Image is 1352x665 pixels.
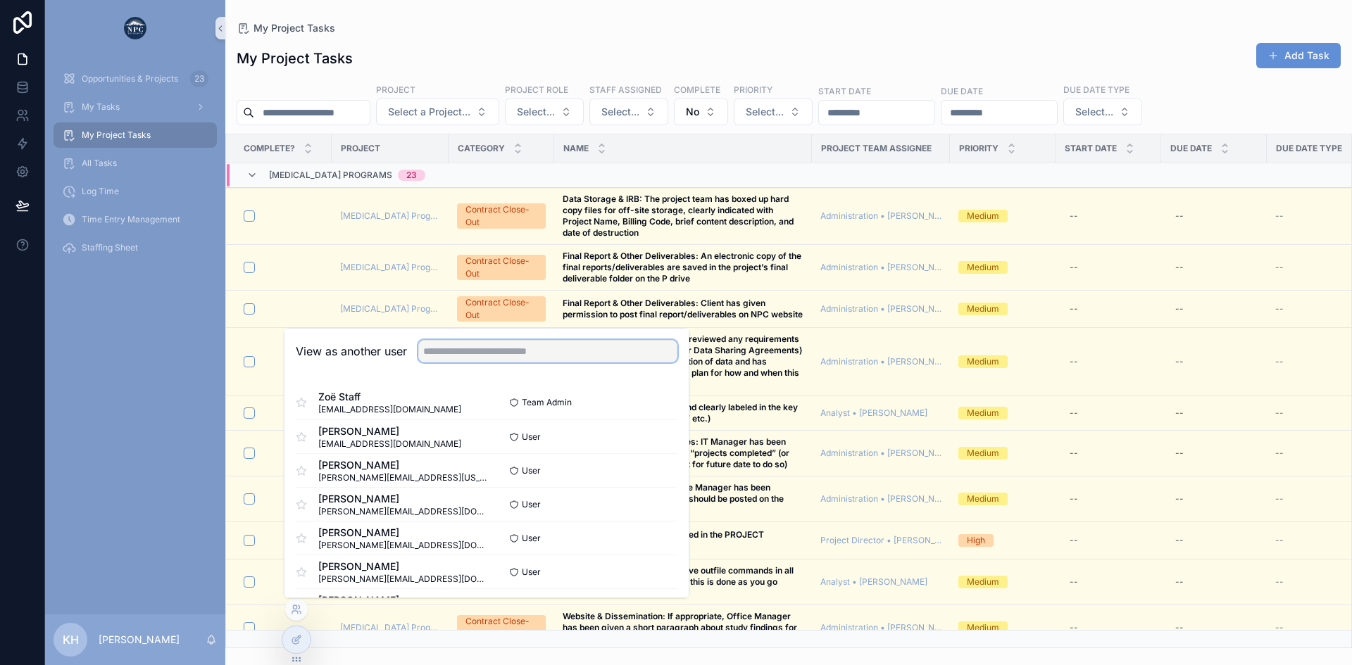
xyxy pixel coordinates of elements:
div: -- [1070,493,1078,505]
div: Medium [967,447,999,460]
a: -- [1170,616,1258,639]
div: -- [1070,622,1078,633]
a: Medium [958,261,1047,274]
span: My Tasks [82,101,120,113]
a: Administration • [PERSON_NAME] [820,262,941,273]
button: Select Button [734,99,813,125]
a: -- [1170,298,1258,320]
div: Medium [967,261,999,274]
span: [PERSON_NAME] [318,424,461,438]
div: -- [1175,210,1184,222]
a: Analyst • [PERSON_NAME] [820,407,941,419]
a: My Tasks [54,94,217,120]
span: [PERSON_NAME][EMAIL_ADDRESS][DOMAIN_NAME] [318,506,487,517]
span: -- [1275,407,1284,419]
a: -- [1064,205,1153,227]
span: Priority [959,143,999,154]
span: My Project Tasks [254,21,335,35]
span: User [522,431,541,443]
div: -- [1175,448,1184,459]
label: Staff Assigned [589,83,662,96]
a: Analyst • [PERSON_NAME] [820,576,941,588]
a: -- [1170,571,1258,593]
a: Administration • [PERSON_NAME] [820,493,941,505]
a: -- [1170,205,1258,227]
span: -- [1275,448,1284,459]
a: -- [1064,256,1153,279]
span: [EMAIL_ADDRESS][DOMAIN_NAME] [318,438,461,450]
div: Contract Close-Out [465,203,537,229]
span: User [522,465,541,476]
span: KH [63,631,79,648]
a: -- [1170,442,1258,464]
a: Medium [958,621,1047,634]
div: 23 [406,170,417,181]
a: My Project Tasks [237,21,335,35]
button: Select Button [505,99,584,125]
span: Select... [517,105,555,119]
label: Project [376,83,415,96]
a: Final Report & Other Deliverables: An electronic copy of the final reports/deliverables are saved... [563,251,803,284]
span: [PERSON_NAME] [318,559,487,574]
button: Select Button [589,99,668,125]
span: User [522,566,541,578]
a: Contract Close-Out [457,203,546,229]
span: [PERSON_NAME] [318,593,461,607]
a: Medium [958,303,1047,315]
a: [MEDICAL_DATA] Programs [340,303,440,315]
span: Staffing Sheet [82,242,138,253]
span: [PERSON_NAME] [318,458,487,472]
span: Project Team Assignee [821,143,932,154]
a: Contract Close-Out [457,255,546,280]
label: Due Date Type [1063,83,1129,96]
a: -- [1064,529,1153,552]
span: -- [1275,262,1284,273]
div: Medium [967,576,999,588]
strong: Final Report & Other Deliverables: Client has given permission to post final report/deliverables ... [563,298,803,319]
span: [MEDICAL_DATA] Programs [269,170,392,181]
span: Name [563,143,589,154]
span: Administration • [PERSON_NAME] [820,448,941,459]
button: Select Button [1063,99,1142,125]
span: -- [1275,493,1284,505]
span: Due Date Type [1276,143,1342,154]
button: Select Button [674,99,728,125]
a: Medium [958,407,1047,419]
a: Administration • [PERSON_NAME] [820,210,941,222]
label: Due Date [941,84,983,97]
div: -- [1175,535,1184,546]
a: Website & Dissemination: If appropriate, Office Manager has been given a short paragraph about st... [563,611,803,645]
span: [PERSON_NAME] [318,526,487,540]
p: [PERSON_NAME] [99,633,180,647]
div: -- [1175,493,1184,505]
a: Project Director • [PERSON_NAME] [820,535,941,546]
strong: Data Storage & IRB: The project team has boxed up hard copy files for off-site storage, clearly i... [563,194,796,238]
div: Medium [967,303,999,315]
div: Medium [967,493,999,505]
a: [MEDICAL_DATA] Programs [340,622,440,633]
span: -- [1275,576,1284,588]
span: Select... [1075,105,1113,119]
div: Contract Close-Out [465,255,537,280]
a: [MEDICAL_DATA] Programs [340,210,440,222]
a: Opportunities & Projects23 [54,66,217,91]
a: Medium [958,210,1047,222]
a: Data Storage & IRB: The project team has boxed up hard copy files for off-site storage, clearly i... [563,194,803,239]
a: Add Task [1256,43,1341,68]
div: -- [1070,448,1078,459]
a: Administration • [PERSON_NAME] [820,356,941,367]
span: [PERSON_NAME][EMAIL_ADDRESS][US_STATE][DOMAIN_NAME] [318,472,487,483]
a: -- [1170,350,1258,373]
a: Administration • [PERSON_NAME] [820,303,941,315]
div: -- [1070,303,1078,315]
span: Zoë Staff [318,390,461,404]
div: -- [1175,303,1184,315]
a: [MEDICAL_DATA] Programs [340,262,440,273]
